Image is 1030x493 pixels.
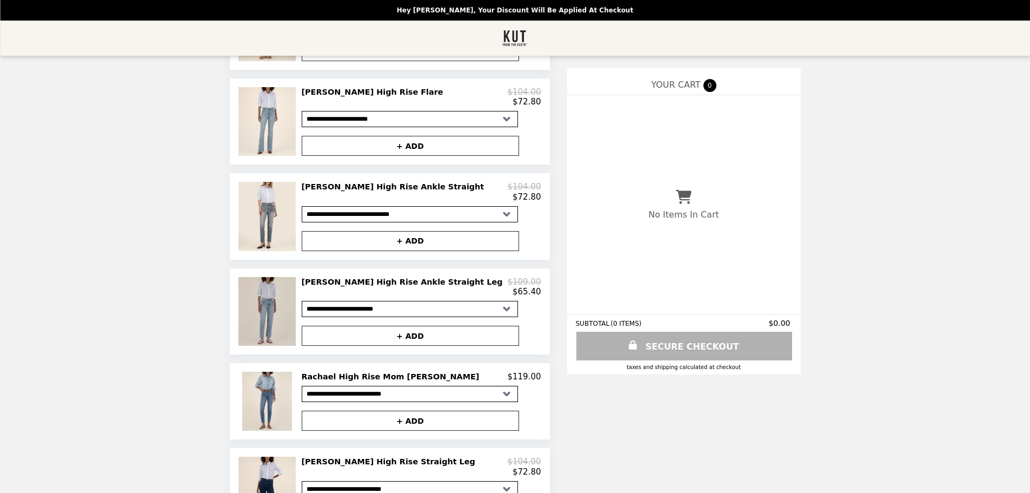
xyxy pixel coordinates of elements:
[242,372,294,431] img: Rachael High Rise Mom Jean
[513,192,541,202] p: $72.80
[513,287,541,297] p: $65.40
[302,326,519,346] button: + ADD
[502,27,528,49] img: Brand Logo
[302,411,519,431] button: + ADD
[507,457,541,466] p: $104.00
[610,320,641,327] span: ( 0 ITEMS )
[238,182,298,251] img: Reese High Rise Ankle Straight
[651,80,700,90] span: YOUR CART
[302,301,518,317] select: Select a product variant
[768,319,792,327] span: $0.00
[302,206,518,222] select: Select a product variant
[397,6,633,14] p: Hey [PERSON_NAME], your discount will be applied at checkout
[513,467,541,477] p: $72.80
[576,364,792,370] div: Taxes and Shipping calculated at checkout
[648,209,719,220] p: No Items In Cart
[238,87,298,156] img: Ana High Rise Flare
[507,182,541,192] p: $104.00
[302,182,489,192] h2: [PERSON_NAME] High Rise Ankle Straight
[302,87,448,97] h2: [PERSON_NAME] High Rise Flare
[302,372,484,382] h2: Rachael High Rise Mom [PERSON_NAME]
[302,231,519,251] button: + ADD
[238,277,298,346] img: Fay High Rise Ankle Straight Leg
[576,320,611,327] span: SUBTOTAL
[302,111,518,127] select: Select a product variant
[507,372,541,382] p: $119.00
[507,87,541,97] p: $104.00
[302,277,507,287] h2: [PERSON_NAME] High Rise Ankle Straight Leg
[302,136,519,156] button: + ADD
[513,97,541,107] p: $72.80
[302,386,518,402] select: Select a product variant
[703,79,716,92] span: 0
[507,277,541,287] p: $109.00
[302,457,480,466] h2: [PERSON_NAME] High Rise Straight Leg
